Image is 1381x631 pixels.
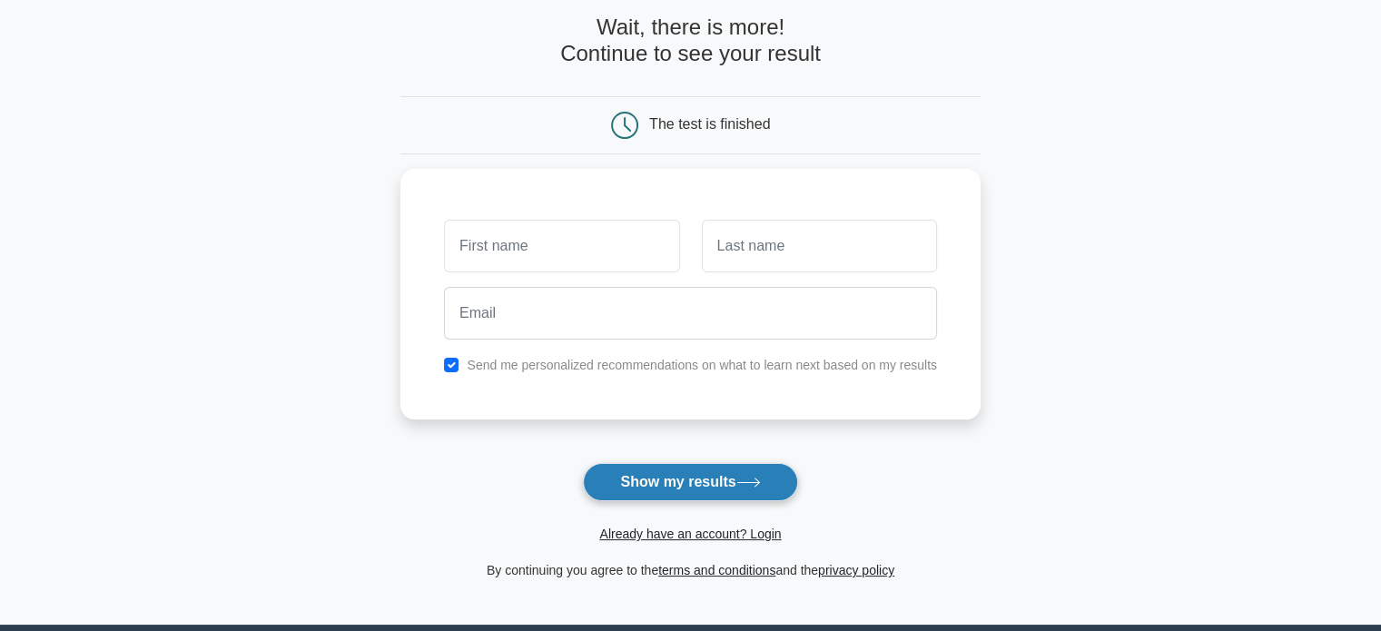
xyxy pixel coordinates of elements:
a: privacy policy [818,563,894,577]
div: By continuing you agree to the and the [390,559,991,581]
input: First name [444,220,679,272]
a: terms and conditions [658,563,775,577]
input: Last name [702,220,937,272]
div: The test is finished [649,116,770,132]
h4: Wait, there is more! Continue to see your result [400,15,981,67]
label: Send me personalized recommendations on what to learn next based on my results [467,358,937,372]
input: Email [444,287,937,340]
button: Show my results [583,463,797,501]
a: Already have an account? Login [599,527,781,541]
